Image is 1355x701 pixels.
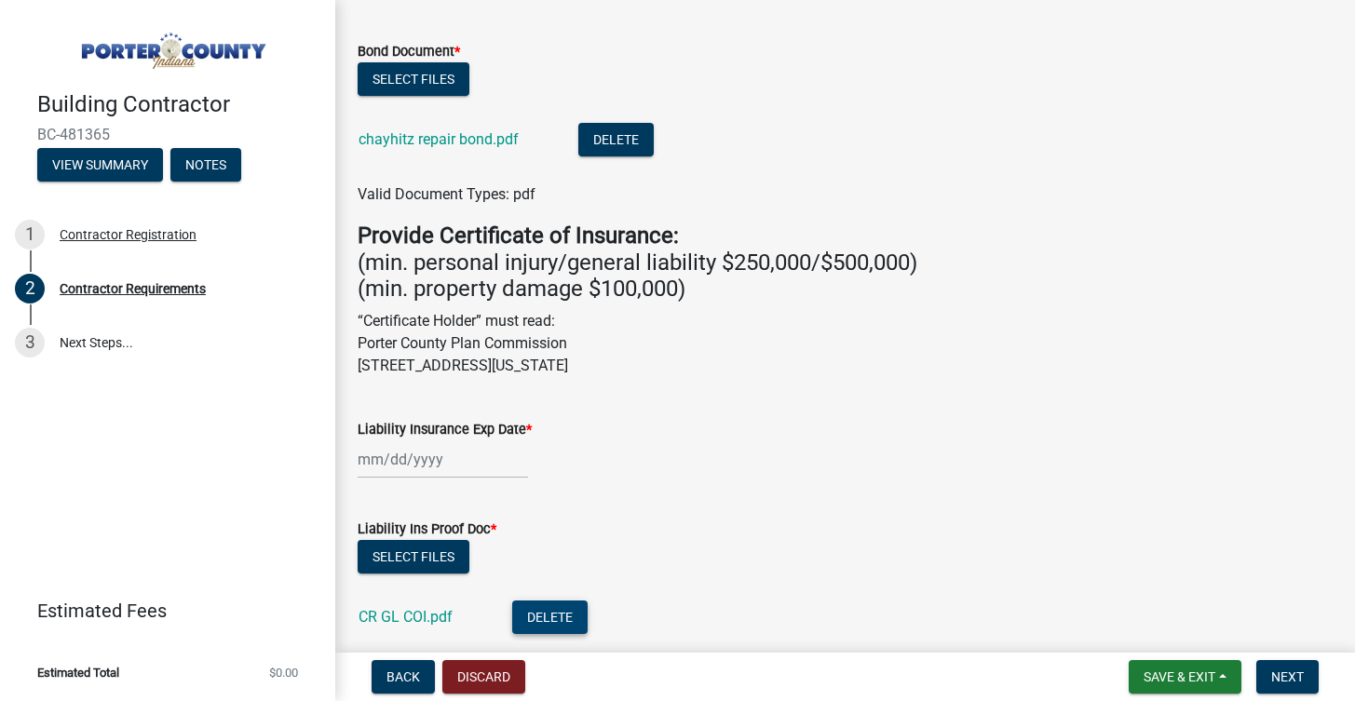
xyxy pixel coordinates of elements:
button: Back [372,660,435,694]
span: Back [386,669,420,684]
span: BC-481365 [37,126,298,143]
span: Estimated Total [37,667,119,679]
button: Discard [442,660,525,694]
a: CR GL COI.pdf [359,608,453,626]
button: Next [1256,660,1319,694]
button: Notes [170,148,241,182]
wm-modal-confirm: Summary [37,158,163,173]
a: chayhitz repair bond.pdf [359,130,519,148]
strong: Provide Certificate of Insurance: [358,222,679,249]
input: mm/dd/yyyy [358,440,528,479]
button: Select files [358,62,469,96]
button: View Summary [37,148,163,182]
button: Delete [578,123,654,156]
h4: (min. personal injury/general liability $250,000/$500,000) (min. property damage $100,000) [358,222,1333,303]
wm-modal-confirm: Delete Document [578,132,654,150]
label: Bond Document [358,46,460,59]
span: Next [1271,669,1304,684]
h4: Building Contractor [37,91,320,118]
span: $0.00 [269,667,298,679]
span: Valid Document Types: pdf [358,185,535,203]
span: Save & Exit [1144,669,1215,684]
div: 3 [15,328,45,357]
a: Estimated Fees [15,592,305,629]
label: Liability Insurance Exp Date [358,424,532,437]
button: Save & Exit [1129,660,1241,694]
button: Delete [512,600,588,634]
wm-modal-confirm: Delete Document [512,610,588,627]
div: Contractor Registration [60,228,196,241]
wm-modal-confirm: Notes [170,158,241,173]
label: Liability Ins Proof Doc [358,523,496,536]
img: Porter County, Indiana [37,20,305,72]
div: 1 [15,220,45,249]
div: 2 [15,274,45,303]
p: “Certificate Holder” must read: Porter County Plan Commission [STREET_ADDRESS][US_STATE] [358,310,1333,377]
button: Select files [358,540,469,573]
div: Contractor Requirements [60,282,206,295]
